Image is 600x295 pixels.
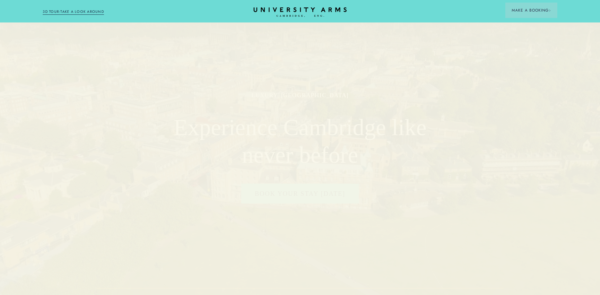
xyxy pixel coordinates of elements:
h2: Experience Cambridge like never before [172,114,429,169]
span: Make a Booking [512,7,551,13]
a: 3D TOUR:TAKE A LOOK AROUND [43,9,104,15]
button: Make a BookingArrow icon [505,3,557,18]
a: Home [254,7,347,17]
img: Arrow icon [549,9,551,12]
h1: Luxury, [GEOGRAPHIC_DATA] [172,91,429,99]
a: Book Your Stay [DATE] [241,184,359,204]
